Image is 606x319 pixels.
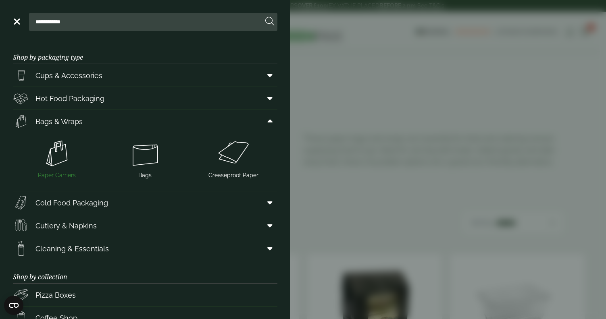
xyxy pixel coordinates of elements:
h3: Shop by collection [13,260,277,284]
img: Sandwich_box.svg [13,195,29,211]
span: Cups & Accessories [35,70,102,81]
a: Greaseproof Paper [192,136,274,181]
img: Paper_carriers.svg [16,137,98,170]
img: open-wipe.svg [13,240,29,257]
span: Bags & Wraps [35,116,83,127]
span: Cold Food Packaging [35,197,108,208]
button: Open CMP widget [4,296,23,315]
span: Paper Carriers [38,171,76,180]
a: Cold Food Packaging [13,191,277,214]
a: Bags & Wraps [13,110,277,133]
img: Paper_carriers.svg [13,113,29,129]
a: Hot Food Packaging [13,87,277,110]
a: Cleaning & Essentials [13,237,277,260]
img: Cutlery.svg [13,217,29,234]
span: Bags [138,171,152,180]
h3: Shop by packaging type [13,41,277,64]
img: Bags.svg [104,137,186,170]
img: PintNhalf_cup.svg [13,67,29,83]
a: Pizza Boxes [13,284,277,306]
img: Deli_box.svg [13,90,29,106]
a: Paper Carriers [16,136,98,181]
span: Cleaning & Essentials [35,243,109,254]
span: Hot Food Packaging [35,93,104,104]
span: Pizza Boxes [35,290,76,300]
span: Cutlery & Napkins [35,220,97,231]
a: Cups & Accessories [13,64,277,87]
img: Greaseproof_paper.svg [192,137,274,170]
img: Pizza_boxes.svg [13,287,29,303]
a: Bags [104,136,186,181]
span: Greaseproof Paper [208,171,258,180]
a: Cutlery & Napkins [13,214,277,237]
